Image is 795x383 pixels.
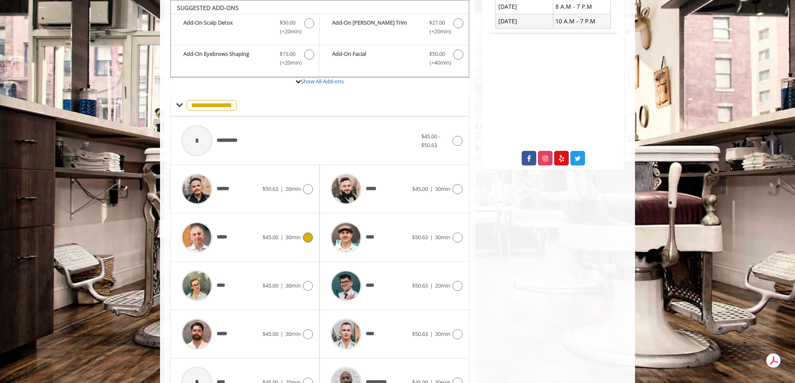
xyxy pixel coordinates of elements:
[175,50,315,69] label: Add-On Eyebrows Shaping
[301,78,344,85] a: Show All Add-ons
[280,50,295,58] span: $15.00
[324,18,464,38] label: Add-On Beard Trim
[412,233,428,241] span: $50.63
[285,233,301,241] span: 30min
[324,50,464,69] label: Add-On Facial
[175,18,315,38] label: Add-On Scalp Detox
[412,185,428,193] span: $45.00
[275,27,300,36] span: (+20min )
[496,14,553,28] td: [DATE]
[421,133,440,149] span: $45.00 - $50.63
[332,50,420,67] b: Add-On Facial
[430,330,433,338] span: |
[280,282,283,289] span: |
[430,233,433,241] span: |
[280,185,283,193] span: |
[285,185,301,193] span: 20min
[425,58,449,67] span: (+40min )
[435,185,450,193] span: 30min
[280,18,295,27] span: $50.00
[412,330,428,338] span: $50.63
[177,4,239,12] b: SUGGESTED ADD-ONS
[435,282,450,289] span: 20min
[280,233,283,241] span: |
[262,233,278,241] span: $45.00
[183,50,271,67] b: Add-On Eyebrows Shaping
[435,330,450,338] span: 30min
[262,282,278,289] span: $45.00
[429,50,445,58] span: $50.00
[183,18,271,36] b: Add-On Scalp Detox
[553,14,610,28] td: 10 A.M - 7 P.M
[285,330,301,338] span: 30min
[275,58,300,67] span: (+20min )
[430,185,433,193] span: |
[262,330,278,338] span: $45.00
[412,282,428,289] span: $50.63
[425,27,449,36] span: (+20min )
[332,18,420,36] b: Add-On [PERSON_NAME] Trim
[435,233,450,241] span: 30min
[285,282,301,289] span: 30min
[429,18,445,27] span: $27.00
[262,185,278,193] span: $50.63
[280,330,283,338] span: |
[430,282,433,289] span: |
